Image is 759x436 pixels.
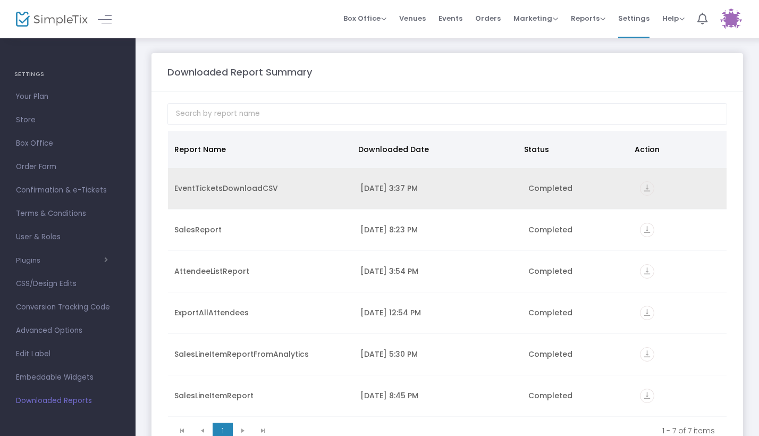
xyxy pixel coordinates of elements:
th: Downloaded Date [352,131,518,168]
span: Order Form [16,160,120,174]
div: https://go.SimpleTix.com/8ndt5 [640,223,720,237]
span: Venues [399,5,426,32]
a: vertical_align_bottom [640,226,654,237]
span: CSS/Design Edits [16,277,120,291]
span: Help [662,13,685,23]
span: Advanced Options [16,324,120,338]
div: Completed [528,349,627,359]
div: https://go.SimpleTix.com/boyzo [640,181,720,196]
div: SalesLineItemReportFromAnalytics [174,349,348,359]
span: Reports [571,13,605,23]
i: vertical_align_bottom [640,347,654,362]
span: Your Plan [16,90,120,104]
div: 8/2/2025 3:54 PM [360,266,515,276]
div: 8/3/2025 8:23 PM [360,224,515,235]
a: vertical_align_bottom [640,185,654,195]
th: Report Name [168,131,352,168]
span: Box Office [343,13,386,23]
i: vertical_align_bottom [640,181,654,196]
div: SalesLineItemReport [174,390,348,401]
div: https://go.SimpleTix.com/cldh9 [640,389,720,403]
i: vertical_align_bottom [640,223,654,237]
span: Terms & Conditions [16,207,120,221]
div: https://go.SimpleTix.com/jocdu [640,264,720,279]
span: Downloaded Reports [16,394,120,408]
div: Completed [528,183,627,194]
div: ExportAllAttendees [174,307,348,318]
span: Edit Label [16,347,120,361]
span: Marketing [513,13,558,23]
th: Status [518,131,628,168]
div: https://go.SimpleTix.com/qu0hf [640,306,720,320]
div: 8/22/2025 3:37 PM [360,183,515,194]
i: vertical_align_bottom [640,389,654,403]
div: 5/29/2025 5:30 PM [360,349,515,359]
span: Settings [618,5,650,32]
div: 7/15/2025 12:54 PM [360,307,515,318]
button: Plugins [16,256,108,265]
h4: SETTINGS [14,64,121,85]
span: Store [16,113,120,127]
div: Completed [528,266,627,276]
div: AttendeeListReport [174,266,348,276]
a: vertical_align_bottom [640,392,654,403]
div: Data table [168,131,727,418]
a: vertical_align_bottom [640,309,654,320]
div: SalesReport [174,224,348,235]
div: Completed [528,307,627,318]
div: Completed [528,224,627,235]
span: Box Office [16,137,120,150]
m-panel-title: Downloaded Report Summary [167,65,312,79]
span: Confirmation & e-Tickets [16,183,120,197]
i: vertical_align_bottom [640,306,654,320]
i: vertical_align_bottom [640,264,654,279]
span: Conversion Tracking Code [16,300,120,314]
span: Events [438,5,462,32]
span: Orders [475,5,501,32]
a: vertical_align_bottom [640,267,654,278]
div: 4/28/2025 8:45 PM [360,390,515,401]
span: User & Roles [16,230,120,244]
span: Embeddable Widgets [16,371,120,384]
div: EventTicketsDownloadCSV [174,183,348,194]
th: Action [628,131,720,168]
a: vertical_align_bottom [640,350,654,361]
kendo-pager-info: 1 - 7 of 7 items [281,425,715,436]
input: Search by report name [167,103,727,125]
div: Completed [528,390,627,401]
div: https://go.SimpleTix.com/gq3ht [640,347,720,362]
